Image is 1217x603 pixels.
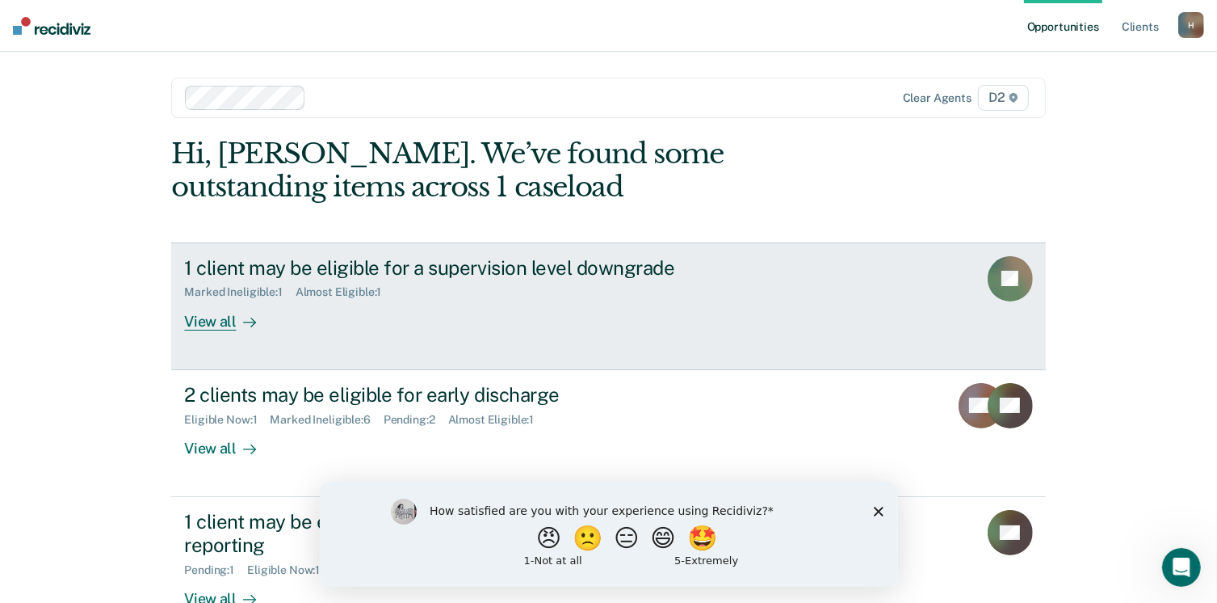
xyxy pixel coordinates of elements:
iframe: Survey by Kim from Recidiviz [320,483,898,587]
div: 2 clients may be eligible for early discharge [184,383,751,407]
div: Marked Ineligible : 6 [270,413,383,427]
iframe: Intercom live chat [1162,548,1201,587]
div: Pending : 2 [384,413,448,427]
div: View all [184,299,275,331]
div: Pending : 1 [184,563,247,577]
div: Marked Ineligible : 1 [184,285,295,299]
div: Eligible Now : 1 [184,413,270,427]
button: H [1178,12,1204,38]
div: Almost Eligible : 1 [448,413,548,427]
div: 1 client may be eligible for downgrade to a minimum telephone reporting [184,510,751,557]
span: D2 [978,85,1029,111]
div: Eligible Now : 1 [247,563,333,577]
img: Recidiviz [13,17,90,35]
div: Clear agents [903,91,972,105]
div: 1 client may be eligible for a supervision level downgrade [184,256,751,280]
div: View all [184,426,275,458]
div: Almost Eligible : 1 [296,285,395,299]
a: 2 clients may be eligible for early dischargeEligible Now:1Marked Ineligible:6Pending:2Almost Eli... [171,370,1045,497]
a: 1 client may be eligible for a supervision level downgradeMarked Ineligible:1Almost Eligible:1Vie... [171,242,1045,370]
div: Hi, [PERSON_NAME]. We’ve found some outstanding items across 1 caseload [171,137,871,204]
